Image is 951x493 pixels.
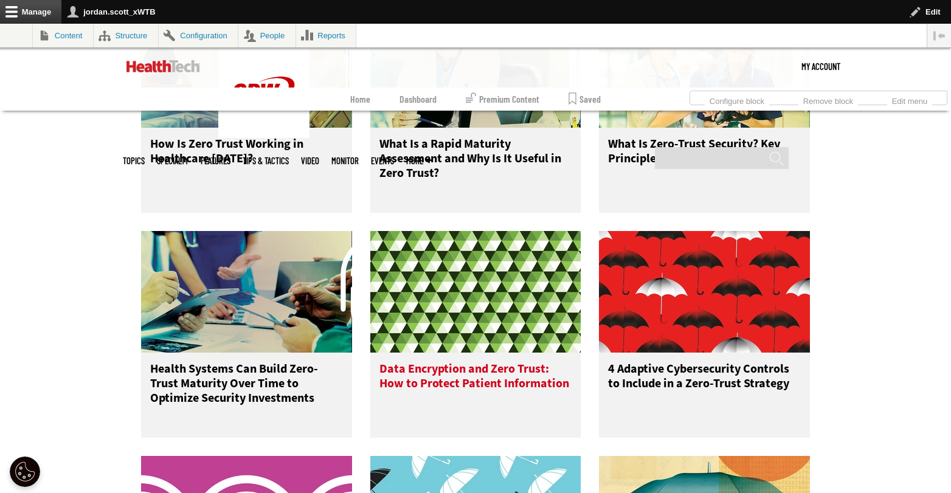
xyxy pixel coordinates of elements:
[350,88,370,111] a: Home
[238,24,296,47] a: People
[301,156,319,165] a: Video
[927,24,951,47] button: Vertical orientation
[10,457,40,487] button: Open Preferences
[801,48,840,84] a: My Account
[141,231,352,438] a: ZeroTrust image Health Systems Can Build Zero- Trust Maturity Over Time to Optimize Security Inve...
[218,48,310,138] img: Home
[406,156,432,165] span: More
[801,48,840,84] div: User menu
[379,137,572,185] h3: What Is a Rapid Maturity Assessment and Why Is It Useful in Zero Trust?
[201,156,230,165] a: Features
[370,231,581,438] a: FOC Hero 6 Data Encryption and Zero Trust: How to Protect Patient Information
[599,231,810,438] a: black and white umbrellas on red background 4 Adaptive Cybersecurity Controls to Include in a Zer...
[887,93,932,106] a: Edit menu
[608,137,801,185] h3: What Is Zero-Trust Security? Key Principles of the Model
[399,88,437,111] a: Dashboard
[608,362,801,410] h3: 4 Adaptive Cybersecurity Controls to Include in a Zero-Trust Strategy
[331,156,359,165] a: MonITor
[94,24,158,47] a: Structure
[123,156,145,165] span: Topics
[126,60,200,72] img: Home
[218,128,310,141] a: CDW
[569,88,601,111] a: Saved
[10,457,40,487] div: Cookie Settings
[141,231,352,353] img: ZeroTrust image
[599,231,810,353] img: black and white umbrellas on red background
[371,156,394,165] a: Events
[379,362,572,410] h3: Data Encryption and Zero Trust: How to Protect Patient Information
[370,231,581,353] img: FOC Hero 6
[159,24,238,47] a: Configuration
[33,24,93,47] a: Content
[157,156,188,165] span: Specialty
[296,24,356,47] a: Reports
[466,88,539,111] a: Premium Content
[150,362,343,410] h3: Health Systems Can Build Zero- Trust Maturity Over Time to Optimize Security Investments
[705,93,769,106] a: Configure block
[243,156,289,165] a: Tips & Tactics
[798,93,858,106] a: Remove block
